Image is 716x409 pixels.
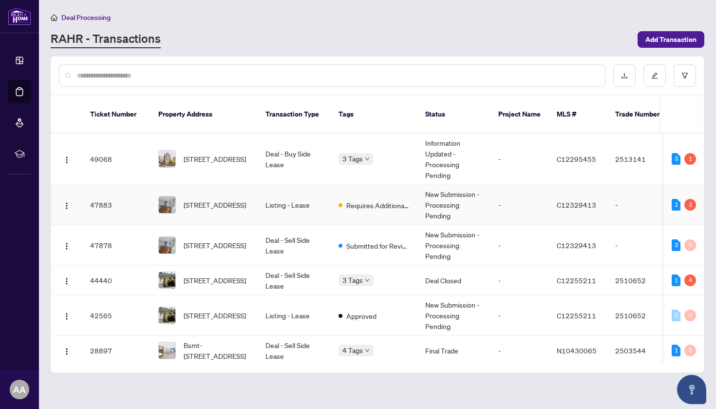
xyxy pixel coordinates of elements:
div: 0 [684,345,696,356]
div: 1 [672,274,680,286]
div: 1 [672,199,680,211]
span: N10430065 [557,346,597,355]
span: Requires Additional Docs [346,200,410,211]
button: filter [674,64,696,87]
img: Logo [63,202,71,210]
td: 49068 [82,134,151,185]
td: 2510652 [607,295,676,336]
td: 47878 [82,225,151,266]
img: Logo [63,156,71,164]
div: 3 [672,153,680,165]
th: Tags [331,96,417,134]
img: thumbnail-img [159,196,175,213]
button: Logo [59,237,75,253]
span: C12329413 [557,200,596,209]
td: New Submission - Processing Pending [417,185,490,225]
div: 0 [672,310,680,321]
td: Information Updated - Processing Pending [417,134,490,185]
span: 3 Tags [342,153,363,164]
button: Logo [59,343,75,358]
span: download [621,72,628,79]
span: Approved [346,311,377,321]
td: 2513141 [607,134,676,185]
th: Property Address [151,96,258,134]
span: C12295455 [557,155,596,163]
span: down [365,348,370,353]
img: Logo [63,348,71,355]
th: Trade Number [607,96,676,134]
img: thumbnail-img [159,342,175,359]
td: - [607,185,676,225]
button: Add Transaction [638,31,704,48]
span: [STREET_ADDRESS] [184,199,246,210]
button: Logo [59,308,75,323]
img: Logo [63,312,71,320]
td: - [490,134,549,185]
span: C12255211 [557,311,596,320]
div: 1 [672,345,680,356]
div: 4 [684,274,696,286]
div: 0 [684,310,696,321]
td: 2503544 [607,336,676,366]
td: - [490,295,549,336]
div: 0 [684,239,696,251]
span: down [365,278,370,283]
td: - [490,225,549,266]
span: 4 Tags [342,345,363,356]
button: Logo [59,151,75,167]
a: RAHR - Transactions [51,31,161,48]
td: Deal - Sell Side Lease [258,266,331,295]
td: Listing - Lease [258,185,331,225]
td: Deal - Sell Side Lease [258,336,331,366]
td: - [490,266,549,295]
img: thumbnail-img [159,307,175,324]
span: AA [13,383,26,396]
img: thumbnail-img [159,151,175,167]
td: Deal - Buy Side Lease [258,134,331,185]
td: 44440 [82,266,151,295]
td: New Submission - Processing Pending [417,225,490,266]
td: Listing - Lease [258,295,331,336]
td: Deal - Sell Side Lease [258,225,331,266]
span: Add Transaction [645,32,697,47]
th: Status [417,96,490,134]
th: Ticket Number [82,96,151,134]
button: download [613,64,636,87]
th: MLS # [549,96,607,134]
td: 47883 [82,185,151,225]
span: edit [651,72,658,79]
span: Submitted for Review [346,240,410,251]
td: New Submission - Processing Pending [417,295,490,336]
span: [STREET_ADDRESS] [184,310,246,321]
td: Deal Closed [417,266,490,295]
span: C12329413 [557,241,596,250]
th: Project Name [490,96,549,134]
td: 28897 [82,336,151,366]
td: Final Trade [417,336,490,366]
button: Logo [59,197,75,213]
img: thumbnail-img [159,272,175,289]
span: 3 Tags [342,274,363,286]
img: logo [8,7,31,25]
td: - [490,185,549,225]
span: Deal Processing [61,13,111,22]
span: home [51,14,57,21]
span: Bsmt-[STREET_ADDRESS] [184,340,250,361]
div: 1 [684,153,696,165]
span: filter [681,72,688,79]
img: thumbnail-img [159,237,175,253]
span: [STREET_ADDRESS] [184,240,246,251]
span: C12255211 [557,276,596,285]
img: Logo [63,242,71,250]
button: Logo [59,273,75,288]
td: 42565 [82,295,151,336]
button: edit [643,64,666,87]
span: down [365,156,370,161]
td: - [490,336,549,366]
td: - [607,225,676,266]
th: Transaction Type [258,96,331,134]
span: [STREET_ADDRESS] [184,154,246,164]
img: Logo [63,277,71,285]
span: [STREET_ADDRESS] [184,275,246,286]
td: 2510652 [607,266,676,295]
